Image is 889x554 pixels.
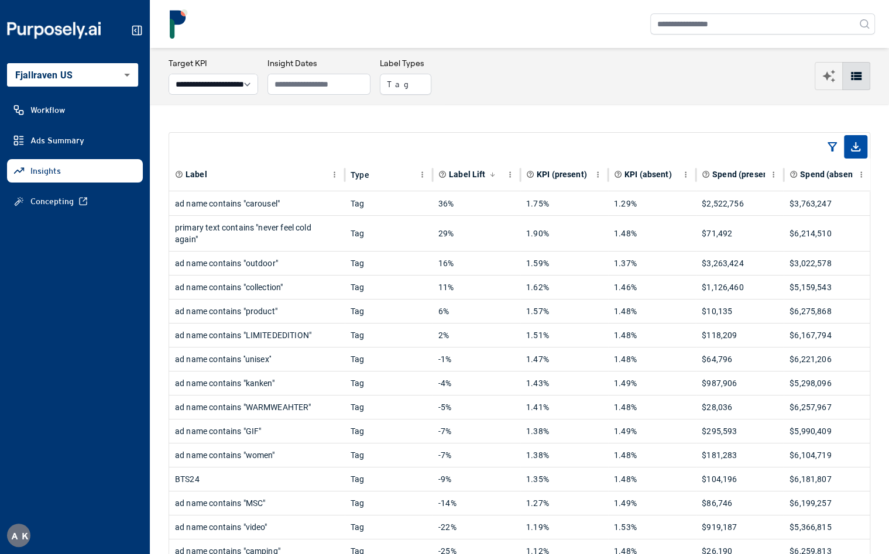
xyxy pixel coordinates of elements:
[175,324,339,347] div: ad name contains "LIMITEDEDITION"
[526,216,602,251] div: 1.90%
[7,190,143,213] a: Concepting
[7,524,30,547] button: AK
[702,252,778,275] div: $3,263,424
[351,170,369,180] div: Type
[702,467,778,491] div: $104,196
[537,168,587,180] span: KPI (present)
[614,216,690,251] div: 1.48%
[351,347,427,371] div: Tag
[164,9,193,39] img: logo
[790,300,866,323] div: $6,275,868
[7,63,138,87] div: Fjallraven US
[438,324,514,347] div: 2%
[267,57,370,69] h3: Insight Dates
[175,419,339,443] div: ad name contains "GIF"
[7,129,143,152] a: Ads Summary
[790,324,866,347] div: $6,167,794
[702,192,778,215] div: $2,522,756
[169,57,258,69] h3: Target KPI
[351,300,427,323] div: Tag
[7,524,30,547] div: A K
[702,347,778,371] div: $64,796
[175,216,339,251] div: primary text contains "never feel cold again"
[438,252,514,275] div: 16%
[526,467,602,491] div: 1.35%
[175,252,339,275] div: ad name contains "outdoor"
[790,419,866,443] div: $5,990,409
[702,216,778,251] div: $71,492
[790,491,866,515] div: $6,199,257
[614,419,690,443] div: 1.49%
[351,252,427,275] div: Tag
[438,216,514,251] div: 29%
[591,167,605,182] button: KPI (present) column menu
[351,443,427,467] div: Tag
[175,395,339,419] div: ad name contains "WARMWEAHTER"
[526,371,602,395] div: 1.43%
[614,395,690,419] div: 1.48%
[614,252,690,275] div: 1.37%
[175,467,339,491] div: BTS24
[175,300,339,323] div: ad name contains "product"
[438,276,514,299] div: 11%
[790,371,866,395] div: $5,298,096
[702,419,778,443] div: $295,593
[351,276,427,299] div: Tag
[449,168,485,180] span: Label Lift
[614,300,690,323] div: 1.48%
[624,168,672,180] span: KPI (absent)
[327,167,342,182] button: Label column menu
[702,395,778,419] div: $28,036
[790,515,866,539] div: $5,366,815
[380,57,431,69] h3: Label Types
[175,170,183,178] svg: Element or component part of the ad
[7,98,143,122] a: Workflow
[380,74,431,95] button: Tag
[614,515,690,539] div: 1.53%
[790,395,866,419] div: $6,257,967
[702,324,778,347] div: $118,209
[702,276,778,299] div: $1,126,460
[351,515,427,539] div: Tag
[438,192,514,215] div: 36%
[175,192,339,215] div: ad name contains "carousel"
[526,170,534,178] svg: Aggregate KPI value of all ads where label is present
[854,167,869,182] button: Spend (absent) column menu
[790,276,866,299] div: $5,159,543
[702,443,778,467] div: $181,283
[614,443,690,467] div: 1.48%
[438,443,514,467] div: -7%
[526,252,602,275] div: 1.59%
[712,168,774,180] span: Spend (present)
[526,192,602,215] div: 1.75%
[526,443,602,467] div: 1.38%
[526,395,602,419] div: 1.41%
[175,443,339,467] div: ad name contains "women"
[702,491,778,515] div: $86,746
[351,491,427,515] div: Tag
[415,167,430,182] button: Type column menu
[526,515,602,539] div: 1.19%
[486,168,499,181] button: Sort
[526,419,602,443] div: 1.38%
[30,135,84,146] span: Ads Summary
[702,300,778,323] div: $10,135
[526,324,602,347] div: 1.51%
[614,170,622,178] svg: Aggregate KPI value of all ads where label is absent
[438,491,514,515] div: -14%
[614,192,690,215] div: 1.29%
[7,159,143,183] a: Insights
[186,168,207,180] span: Label
[30,195,74,207] span: Concepting
[503,167,517,182] button: Label Lift column menu
[702,170,710,178] svg: Total spend on all ads where label is present
[790,252,866,275] div: $3,022,578
[438,515,514,539] div: -22%
[614,491,690,515] div: 1.49%
[790,347,866,371] div: $6,221,206
[30,165,61,177] span: Insights
[351,395,427,419] div: Tag
[614,371,690,395] div: 1.49%
[438,347,514,371] div: -1%
[766,167,781,182] button: Spend (present) column menu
